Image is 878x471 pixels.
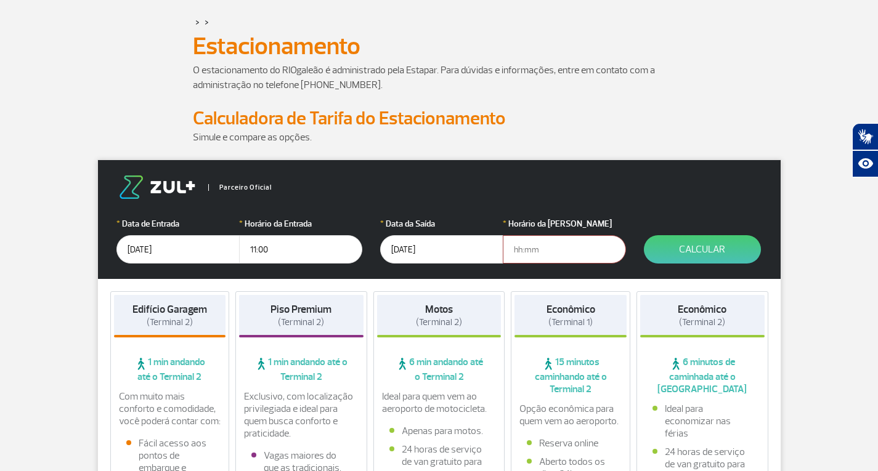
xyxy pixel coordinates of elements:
[382,390,497,415] p: Ideal para quem vem ao aeroporto de motocicleta.
[239,356,364,383] span: 1 min andando até o Terminal 2
[193,107,686,130] h2: Calculadora de Tarifa do Estacionamento
[244,390,359,440] p: Exclusivo, com localização privilegiada e ideal para quem busca conforto e praticidade.
[377,356,502,383] span: 6 min andando até o Terminal 2
[116,175,198,199] img: logo-zul.png
[527,437,614,449] li: Reserva online
[239,217,362,230] label: Horário da Entrada
[425,303,453,316] strong: Motos
[119,390,221,427] p: Com muito mais conforto e comodidade, você poderá contar com:
[116,235,240,264] input: dd/mm/aaaa
[548,316,593,328] span: (Terminal 1)
[193,63,686,92] p: O estacionamento do RIOgaleão é administrado pela Estapar. Para dúvidas e informações, entre em c...
[380,217,503,230] label: Data da Saída
[114,356,226,383] span: 1 min andando até o Terminal 2
[270,303,331,316] strong: Piso Premium
[416,316,462,328] span: (Terminal 2)
[678,303,726,316] strong: Econômico
[380,235,503,264] input: dd/mm/aaaa
[147,316,193,328] span: (Terminal 2)
[514,356,627,395] span: 15 minutos caminhando até o Terminal 2
[644,235,761,264] button: Calcular
[116,217,240,230] label: Data de Entrada
[195,15,200,29] a: >
[652,403,752,440] li: Ideal para economizar nas férias
[852,150,878,177] button: Abrir recursos assistivos.
[205,15,209,29] a: >
[278,316,324,328] span: (Terminal 2)
[239,235,362,264] input: hh:mm
[547,303,595,316] strong: Econômico
[679,316,725,328] span: (Terminal 2)
[132,303,207,316] strong: Edifício Garagem
[852,123,878,177] div: Plugin de acessibilidade da Hand Talk.
[208,184,272,191] span: Parceiro Oficial
[503,217,626,230] label: Horário da [PERSON_NAME]
[640,356,765,395] span: 6 minutos de caminhada até o [GEOGRAPHIC_DATA]
[503,235,626,264] input: hh:mm
[193,36,686,57] h1: Estacionamento
[852,123,878,150] button: Abrir tradutor de língua de sinais.
[519,403,622,427] p: Opção econômica para quem vem ao aeroporto.
[389,425,489,437] li: Apenas para motos.
[193,130,686,145] p: Simule e compare as opções.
